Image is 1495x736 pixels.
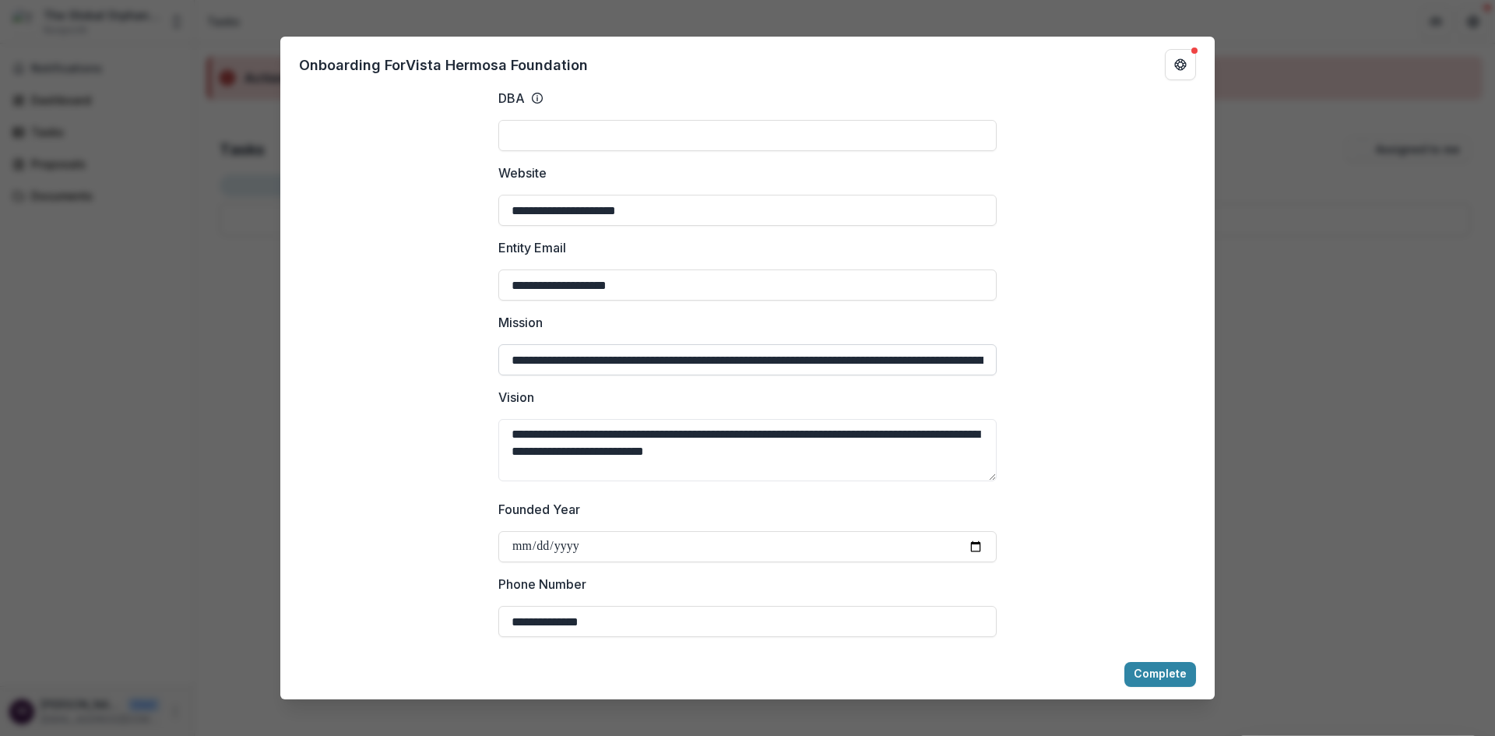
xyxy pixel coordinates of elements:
p: Entity Email [498,238,566,257]
p: Vision [498,388,534,407]
button: Complete [1124,662,1196,687]
p: Website [498,164,547,182]
p: DBA [498,89,525,107]
p: Phone Number [498,575,586,593]
p: Mission [498,313,543,332]
button: Get Help [1165,49,1196,80]
p: Onboarding For Vista Hermosa Foundation [299,55,588,76]
p: Founded Year [498,500,580,519]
